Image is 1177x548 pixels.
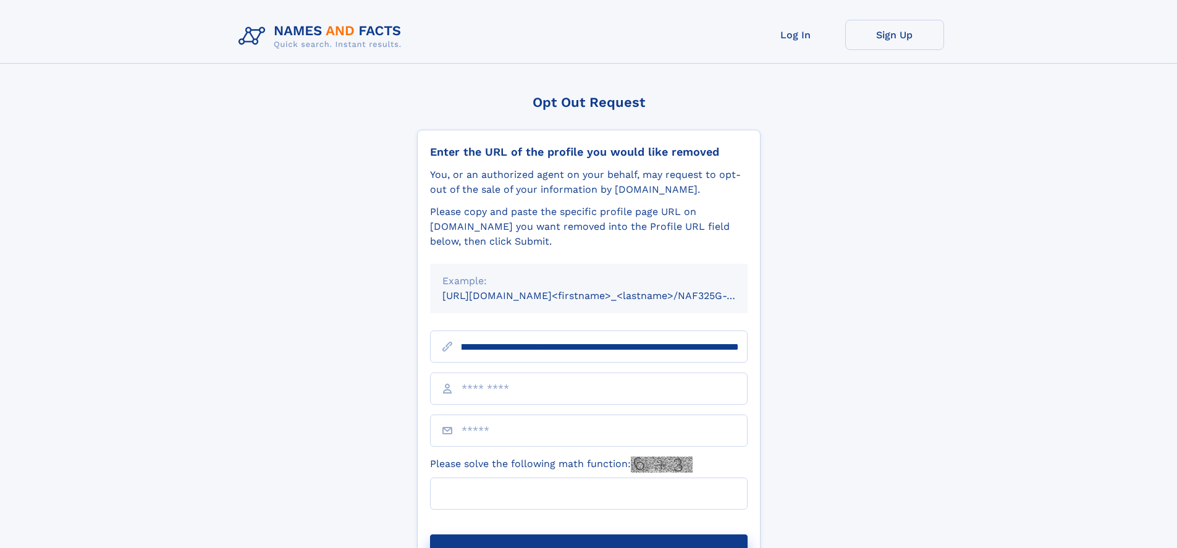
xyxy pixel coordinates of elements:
[442,290,771,301] small: [URL][DOMAIN_NAME]<firstname>_<lastname>/NAF325G-xxxxxxxx
[430,204,748,249] div: Please copy and paste the specific profile page URL on [DOMAIN_NAME] you want removed into the Pr...
[430,457,693,473] label: Please solve the following math function:
[417,95,761,110] div: Opt Out Request
[430,167,748,197] div: You, or an authorized agent on your behalf, may request to opt-out of the sale of your informatio...
[442,274,735,289] div: Example:
[234,20,411,53] img: Logo Names and Facts
[430,145,748,159] div: Enter the URL of the profile you would like removed
[845,20,944,50] a: Sign Up
[746,20,845,50] a: Log In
